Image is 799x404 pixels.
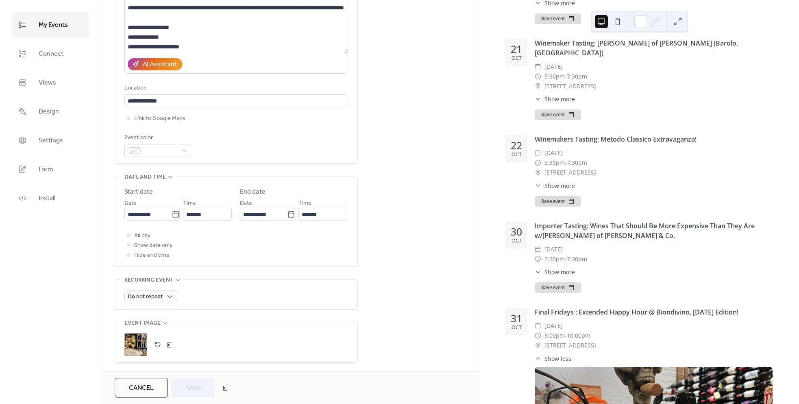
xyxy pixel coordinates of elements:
div: 31 [511,313,522,323]
span: 6:00pm [544,331,565,341]
button: Save event [535,109,581,120]
div: ​ [535,181,541,190]
a: Connect [12,41,89,66]
span: 5:30pm [544,158,565,168]
div: Winemaker Tasting: [PERSON_NAME] of [PERSON_NAME] (Barolo, [GEOGRAPHIC_DATA]) [535,38,773,58]
div: ​ [535,158,541,168]
span: 10:00pm [567,331,590,341]
span: [DATE] [544,245,563,254]
span: Date [240,199,252,208]
span: - [565,72,567,81]
span: [STREET_ADDRESS] [544,81,596,91]
span: 7:30pm [567,254,587,264]
span: Date and time [124,173,166,182]
div: Final Fridays : Extended Happy Hour @ Biondivino, [DATE] Edition! [535,307,773,317]
button: ​Show more [535,95,575,103]
span: Install [39,192,55,205]
div: ​ [535,331,541,341]
div: ​ [535,81,541,91]
span: Hide end time [134,251,170,260]
a: Settings [12,128,89,153]
a: Design [12,99,89,124]
button: Cancel [115,378,168,397]
span: 7:30pm [567,72,587,81]
a: Form [12,157,89,181]
span: Connect [39,48,63,60]
button: Save event [535,13,581,24]
span: Cancel [129,383,154,393]
span: Show more [544,268,575,276]
div: ​ [535,321,541,331]
button: ​Show more [535,268,575,276]
span: Settings [39,134,63,147]
span: [STREET_ADDRESS] [544,341,596,350]
span: - [565,254,567,264]
span: Form [39,163,53,176]
button: AI Assistant [128,58,183,70]
div: Location [124,83,346,93]
span: Show more [544,181,575,190]
div: ; [124,333,147,356]
div: Oct [512,56,522,61]
button: Save event [535,282,581,293]
span: Time [183,199,196,208]
div: 30 [511,227,522,237]
span: - [565,331,567,341]
span: Show date only [134,241,172,251]
div: ​ [535,148,541,158]
div: Winemakers Tasting: Metodo Classico Extravaganza! [535,134,773,144]
span: Date [124,199,137,208]
span: Views [39,76,56,89]
span: Design [39,105,59,118]
span: Time [298,199,311,208]
button: Save event [535,196,581,207]
div: Importer Tasting: Wines That Should Be More Expensive Than They Are w/[PERSON_NAME] of [PERSON_NA... [535,221,773,240]
div: 21 [511,44,522,54]
a: Install [12,186,89,210]
span: 5:30pm [544,72,565,81]
span: [DATE] [544,321,563,331]
div: ​ [535,268,541,276]
span: 7:30pm [567,158,587,168]
div: ​ [535,168,541,177]
div: ​ [535,62,541,72]
div: 22 [511,140,522,151]
div: Oct [512,152,522,157]
span: [STREET_ADDRESS] [544,168,596,177]
span: [DATE] [544,148,563,158]
span: [DATE] [544,62,563,72]
span: Recurring event [124,275,174,285]
span: Event image [124,319,161,328]
div: End date [240,187,266,197]
a: Views [12,70,89,95]
div: ​ [535,245,541,254]
div: Start date [124,187,153,197]
div: Oct [512,325,522,330]
div: AI Assistant [143,60,177,70]
span: Link to Google Maps [134,114,185,124]
div: ​ [535,72,541,81]
span: 5:30pm [544,254,565,264]
a: My Events [12,12,89,37]
div: ​ [535,354,541,363]
span: All day [134,231,150,241]
div: ​ [535,254,541,264]
button: ​Show less [535,354,571,363]
div: ​ [535,341,541,350]
button: ​Show more [535,181,575,190]
span: Do not repeat [128,291,163,302]
span: My Events [39,19,68,31]
div: Event color [124,133,189,143]
div: ​ [535,95,541,103]
span: Show more [544,95,575,103]
div: Oct [512,238,522,244]
span: - [565,158,567,168]
span: Show less [544,354,571,363]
